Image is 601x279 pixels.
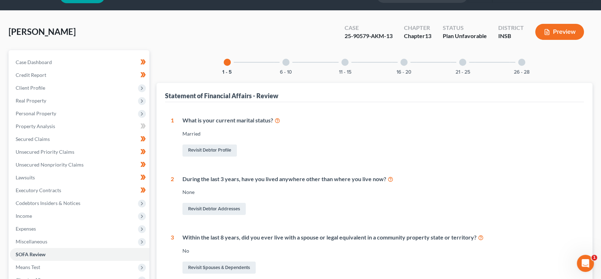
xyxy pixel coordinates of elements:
span: Real Property [16,98,46,104]
button: 1 - 5 [222,70,232,75]
div: None [182,189,579,196]
span: [PERSON_NAME] [9,26,76,37]
button: 26 - 28 [514,70,530,75]
div: Chapter [404,32,431,40]
a: Unsecured Priority Claims [10,146,149,158]
div: 1 [171,116,174,158]
div: Plan Unfavorable [443,32,487,40]
a: Credit Report [10,69,149,81]
div: What is your current marital status? [182,116,579,125]
a: Property Analysis [10,120,149,133]
a: Revisit Spouses & Dependents [182,262,256,274]
span: 13 [425,32,431,39]
span: Codebtors Insiders & Notices [16,200,80,206]
span: Credit Report [16,72,46,78]
span: Means Test [16,264,40,270]
div: No [182,247,579,254]
span: Lawsuits [16,174,35,180]
div: Case [345,24,393,32]
span: Income [16,213,32,219]
span: SOFA Review [16,251,46,257]
a: Executory Contracts [10,184,149,197]
div: 3 [171,233,174,275]
button: 21 - 25 [456,70,470,75]
a: Lawsuits [10,171,149,184]
button: 11 - 15 [339,70,351,75]
div: Statement of Financial Affairs - Review [165,91,278,100]
span: Miscellaneous [16,238,47,244]
a: Revisit Debtor Profile [182,144,237,157]
div: District [498,24,524,32]
span: Expenses [16,226,36,232]
a: Case Dashboard [10,56,149,69]
div: Status [443,24,487,32]
button: 6 - 10 [280,70,292,75]
iframe: Intercom live chat [577,255,594,272]
a: Revisit Debtor Addresses [182,203,246,215]
a: Unsecured Nonpriority Claims [10,158,149,171]
div: Chapter [404,24,431,32]
span: Executory Contracts [16,187,61,193]
span: Client Profile [16,85,45,91]
div: Within the last 8 years, did you ever live with a spouse or legal equivalent in a community prope... [182,233,579,242]
span: Unsecured Nonpriority Claims [16,162,84,168]
div: 2 [171,175,174,217]
div: During the last 3 years, have you lived anywhere other than where you live now? [182,175,579,183]
span: Case Dashboard [16,59,52,65]
button: Preview [535,24,584,40]
div: 25-90579-AKM-13 [345,32,393,40]
span: Property Analysis [16,123,55,129]
a: SOFA Review [10,248,149,261]
span: Personal Property [16,110,56,116]
span: 1 [591,255,597,260]
span: Unsecured Priority Claims [16,149,74,155]
div: INSB [498,32,524,40]
div: Married [182,130,579,137]
button: 16 - 20 [397,70,411,75]
span: Secured Claims [16,136,50,142]
a: Secured Claims [10,133,149,146]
